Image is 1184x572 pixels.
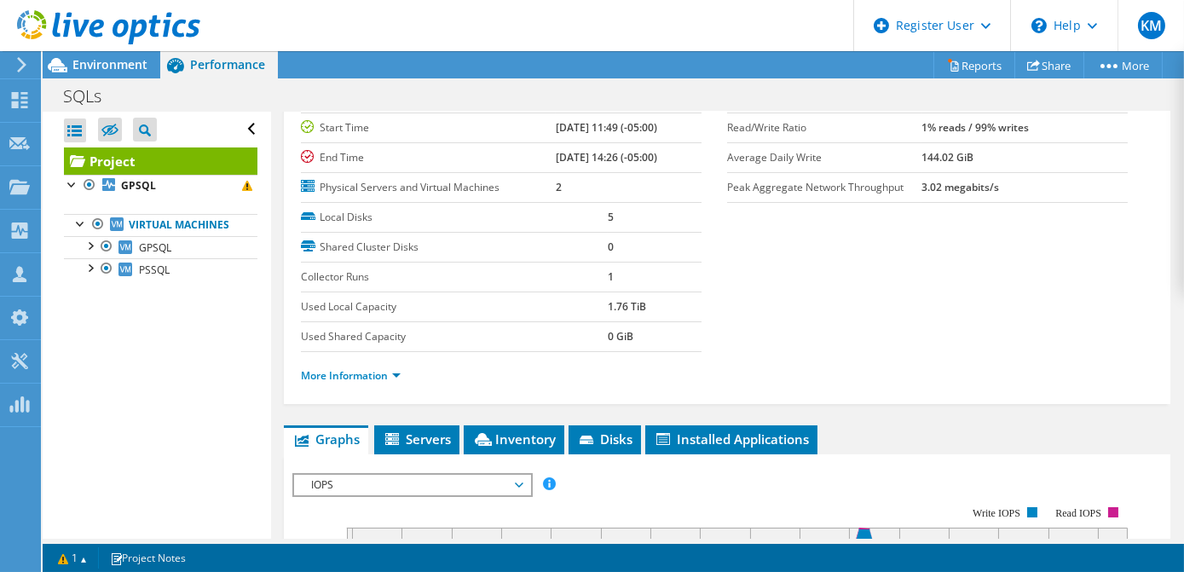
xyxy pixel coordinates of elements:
[556,150,657,165] b: [DATE] 14:26 (-05:00)
[933,52,1015,78] a: Reports
[301,179,556,196] label: Physical Servers and Virtual Machines
[301,298,608,315] label: Used Local Capacity
[577,430,632,448] span: Disks
[72,56,147,72] span: Environment
[383,430,451,448] span: Servers
[608,240,614,254] b: 0
[301,149,556,166] label: End Time
[64,258,257,280] a: PSSQL
[608,329,633,344] b: 0 GiB
[608,210,614,224] b: 5
[190,56,265,72] span: Performance
[1138,12,1165,39] span: KM
[301,328,608,345] label: Used Shared Capacity
[921,150,973,165] b: 144.02 GiB
[301,119,556,136] label: Start Time
[654,430,809,448] span: Installed Applications
[301,269,608,286] label: Collector Runs
[64,175,257,197] a: GPSQL
[301,209,608,226] label: Local Disks
[921,120,1029,135] b: 1% reads / 99% writes
[727,179,921,196] label: Peak Aggregate Network Throughput
[55,87,128,106] h1: SQLs
[64,236,257,258] a: GPSQL
[1083,52,1163,78] a: More
[608,269,614,284] b: 1
[64,147,257,175] a: Project
[121,178,156,193] b: GPSQL
[556,180,562,194] b: 2
[921,180,999,194] b: 3.02 megabits/s
[139,263,170,277] span: PSSQL
[1014,52,1084,78] a: Share
[472,430,556,448] span: Inventory
[292,430,360,448] span: Graphs
[139,240,171,255] span: GPSQL
[727,119,921,136] label: Read/Write Ratio
[301,239,608,256] label: Shared Cluster Disks
[303,475,522,495] span: IOPS
[556,120,657,135] b: [DATE] 11:49 (-05:00)
[98,547,198,569] a: Project Notes
[727,149,921,166] label: Average Daily Write
[973,507,1020,519] text: Write IOPS
[301,368,401,383] a: More Information
[1055,507,1101,519] text: Read IOPS
[46,547,99,569] a: 1
[1031,18,1047,33] svg: \n
[64,214,257,236] a: Virtual Machines
[608,299,646,314] b: 1.76 TiB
